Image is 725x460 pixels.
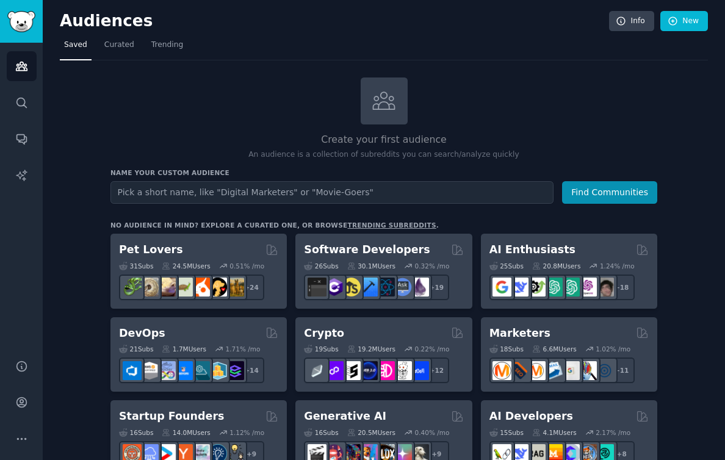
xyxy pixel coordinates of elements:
div: 4.1M Users [532,428,577,437]
div: 1.12 % /mo [229,428,264,437]
img: csharp [325,278,344,296]
h2: AI Enthusiasts [489,242,575,257]
h2: Software Developers [304,242,430,257]
img: learnjavascript [342,278,361,296]
img: ethfinance [308,361,326,380]
img: ballpython [140,278,159,296]
img: turtle [174,278,193,296]
a: New [660,11,708,32]
span: Saved [64,40,87,51]
div: + 14 [239,358,264,383]
img: DeepSeek [510,278,528,296]
div: 0.40 % /mo [415,428,450,437]
div: + 12 [424,358,449,383]
div: + 24 [239,275,264,300]
h2: Marketers [489,326,550,341]
a: Info [609,11,654,32]
img: chatgpt_prompts_ [561,278,580,296]
div: 18 Sub s [489,345,524,353]
img: PetAdvice [208,278,227,296]
img: defiblockchain [376,361,395,380]
img: AskMarketing [527,361,546,380]
button: Find Communities [562,181,657,204]
img: chatgpt_promptDesign [544,278,563,296]
a: Saved [60,35,92,60]
div: 31 Sub s [119,262,153,270]
span: Curated [104,40,134,51]
img: dogbreed [225,278,244,296]
img: 0xPolygon [325,361,344,380]
div: 1.71 % /mo [226,345,261,353]
div: 25 Sub s [489,262,524,270]
h2: DevOps [119,326,165,341]
div: 0.51 % /mo [229,262,264,270]
img: elixir [410,278,429,296]
div: 1.02 % /mo [596,345,630,353]
h2: Pet Lovers [119,242,183,257]
img: OpenAIDev [578,278,597,296]
img: DevOpsLinks [174,361,193,380]
img: GoogleGeminiAI [492,278,511,296]
div: 19.2M Users [347,345,395,353]
a: Curated [100,35,139,60]
img: platformengineering [191,361,210,380]
img: MarketingResearch [578,361,597,380]
p: An audience is a collection of subreddits you can search/analyze quickly [110,149,657,160]
img: azuredevops [123,361,142,380]
div: 2.17 % /mo [596,428,630,437]
div: No audience in mind? Explore a curated one, or browse . [110,221,439,229]
input: Pick a short name, like "Digital Marketers" or "Movie-Goers" [110,181,554,204]
div: 1.7M Users [162,345,206,353]
a: Trending [147,35,187,60]
img: defi_ [410,361,429,380]
img: ArtificalIntelligence [595,278,614,296]
img: herpetology [123,278,142,296]
img: PlatformEngineers [225,361,244,380]
img: AWS_Certified_Experts [140,361,159,380]
h2: AI Developers [489,409,573,424]
div: 0.32 % /mo [415,262,450,270]
div: + 19 [424,275,449,300]
img: AItoolsCatalog [527,278,546,296]
img: GummySearch logo [7,11,35,32]
img: OnlineMarketing [595,361,614,380]
div: 21 Sub s [119,345,153,353]
span: Trending [151,40,183,51]
img: iOSProgramming [359,278,378,296]
img: googleads [561,361,580,380]
h2: Startup Founders [119,409,224,424]
div: 26 Sub s [304,262,338,270]
div: 16 Sub s [304,428,338,437]
img: content_marketing [492,361,511,380]
div: 14.0M Users [162,428,210,437]
div: + 18 [609,275,635,300]
img: ethstaker [342,361,361,380]
img: AskComputerScience [393,278,412,296]
div: 15 Sub s [489,428,524,437]
div: 20.5M Users [347,428,395,437]
img: Emailmarketing [544,361,563,380]
div: 19 Sub s [304,345,338,353]
h2: Crypto [304,326,344,341]
h2: Audiences [60,12,609,31]
h2: Create your first audience [110,132,657,148]
div: 16 Sub s [119,428,153,437]
div: 24.5M Users [162,262,210,270]
img: leopardgeckos [157,278,176,296]
h3: Name your custom audience [110,168,657,177]
img: bigseo [510,361,528,380]
img: aws_cdk [208,361,227,380]
div: 30.1M Users [347,262,395,270]
img: Docker_DevOps [157,361,176,380]
img: cockatiel [191,278,210,296]
img: web3 [359,361,378,380]
div: 20.8M Users [532,262,580,270]
h2: Generative AI [304,409,386,424]
div: 0.22 % /mo [415,345,450,353]
a: trending subreddits [347,221,436,229]
div: + 11 [609,358,635,383]
img: reactnative [376,278,395,296]
div: 6.6M Users [532,345,577,353]
div: 1.24 % /mo [600,262,635,270]
img: software [308,278,326,296]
